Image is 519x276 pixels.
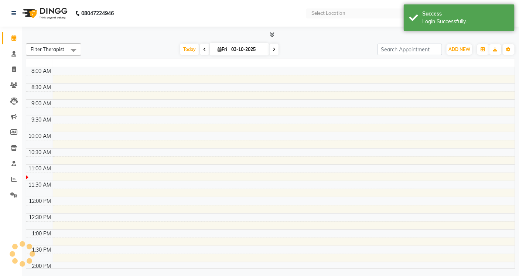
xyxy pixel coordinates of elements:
[28,214,53,221] div: 12:30 PM
[422,10,509,18] div: Success
[447,44,472,55] button: ADD NEW
[311,10,345,17] div: Select Location
[27,149,53,156] div: 10:30 AM
[27,165,53,173] div: 11:00 AM
[30,100,53,108] div: 9:00 AM
[30,67,53,75] div: 8:00 AM
[27,132,53,140] div: 10:00 AM
[31,46,64,52] span: Filter Therapist
[81,3,114,24] b: 08047224946
[27,181,53,189] div: 11:30 AM
[216,47,229,52] span: Fri
[448,47,470,52] span: ADD NEW
[378,44,442,55] input: Search Appointment
[28,197,53,205] div: 12:00 PM
[31,262,53,270] div: 2:00 PM
[180,44,199,55] span: Today
[31,246,53,254] div: 1:30 PM
[229,44,266,55] input: 2025-10-03
[30,116,53,124] div: 9:30 AM
[422,18,509,25] div: Login Successfully.
[30,84,53,91] div: 8:30 AM
[19,3,69,24] img: logo
[31,230,53,238] div: 1:00 PM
